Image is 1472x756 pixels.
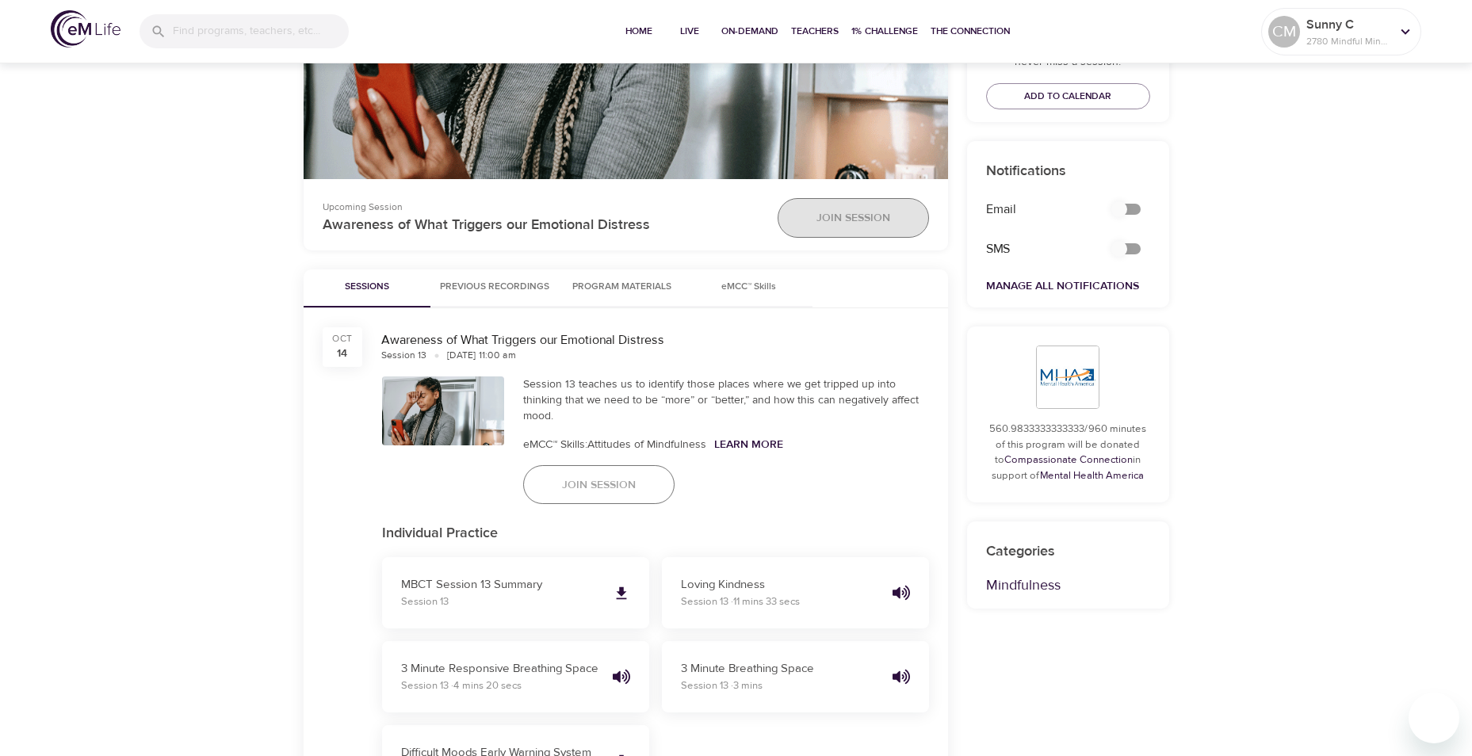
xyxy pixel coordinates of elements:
div: Oct [332,332,352,346]
span: On-Demand [721,23,778,40]
div: SMS [977,231,1095,268]
div: [DATE] 11:00 am [447,349,516,362]
div: Awareness of What Triggers our Emotional Distress [381,331,929,349]
span: eMCC™ Skills: Attitudes of Mindfulness [523,437,706,452]
span: · 11 mins 33 secs [731,595,800,608]
p: Session 13 [681,594,880,610]
a: MBCT Session 13 SummarySession 13 [382,557,649,628]
p: 560.9833333333333/960 minutes of this program will be donated to in support of [986,422,1150,483]
div: Session 13 teaches us to identify those places where we get tripped up into thinking that we need... [523,376,929,424]
button: Join Session [523,465,675,505]
img: logo [51,10,120,48]
span: Sessions [313,279,421,296]
p: Categories [986,540,1150,562]
p: Session 13 [681,678,880,694]
div: 14 [337,346,347,361]
p: Notifications [986,160,1150,181]
p: Individual Practice [382,523,929,544]
button: Loving KindnessSession 13 ·11 mins 33 secs [662,557,929,628]
p: Mindfulness [986,575,1150,596]
button: Join Session [778,198,929,238]
span: Live [671,23,709,40]
span: Program Materials [568,279,676,296]
div: Session 13 [381,349,426,362]
span: · 3 mins [731,679,763,692]
span: Previous Recordings [440,279,549,296]
span: · 4 mins 20 secs [451,679,522,692]
div: CM [1268,16,1300,48]
span: 1% Challenge [851,23,918,40]
span: Add to Calendar [1024,88,1111,105]
p: MBCT Session 13 Summary [401,576,600,594]
p: 3 Minute Breathing Space [681,660,880,678]
p: Loving Kindness [681,576,880,594]
p: Awareness of What Triggers our Emotional Distress [323,214,759,235]
input: Find programs, teachers, etc... [173,14,349,48]
p: Session 13 [401,594,600,610]
p: Session 13 [401,678,600,694]
a: Mental Health America [1040,469,1144,482]
iframe: Button to launch messaging window [1409,693,1459,743]
button: 3 Minute Responsive Breathing SpaceSession 13 ·4 mins 20 secs [382,641,649,712]
span: Join Session [562,475,636,495]
div: Email [977,191,1095,228]
a: Learn More [714,437,783,452]
p: 3 Minute Responsive Breathing Space [401,660,600,678]
a: Manage All Notifications [986,279,1139,293]
button: 3 Minute Breathing SpaceSession 13 ·3 mins [662,641,929,712]
span: Join Session [816,208,890,228]
a: Compassionate Connection [1004,453,1133,466]
span: eMCC™ Skills [695,279,803,296]
span: Teachers [791,23,839,40]
p: 2780 Mindful Minutes [1306,34,1390,48]
span: Home [620,23,658,40]
button: Add to Calendar [986,83,1150,109]
p: Sunny C [1306,15,1390,34]
p: Upcoming Session [323,200,759,214]
span: The Connection [931,23,1010,40]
